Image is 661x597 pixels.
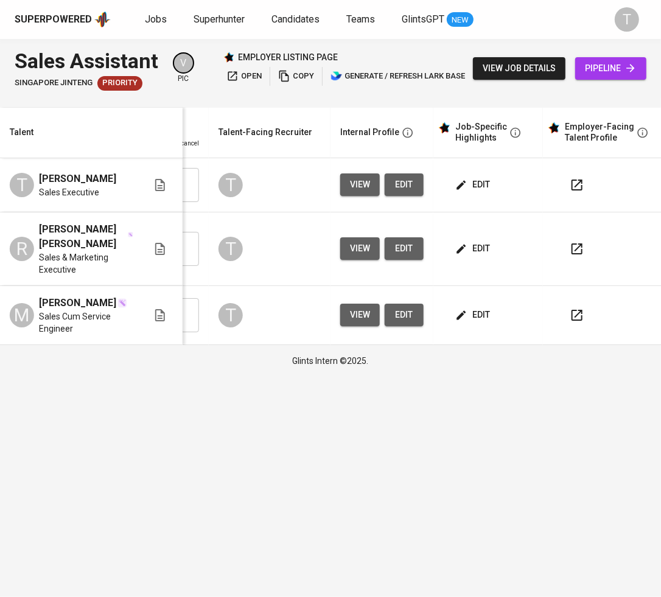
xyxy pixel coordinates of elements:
[565,122,634,143] div: Employer-Facing Talent Profile
[483,61,556,76] span: view job details
[447,14,474,26] span: NEW
[219,173,243,197] div: T
[350,241,370,256] span: view
[402,12,474,27] a: GlintsGPT NEW
[117,298,127,308] img: magic_wand.svg
[39,186,99,198] span: Sales Executive
[394,307,414,323] span: edit
[453,173,495,196] button: edit
[223,52,234,63] img: Glints Star
[39,296,116,310] span: [PERSON_NAME]
[94,10,111,29] img: app logo
[271,13,320,25] span: Candidates
[271,12,322,27] a: Candidates
[575,57,646,80] a: pipeline
[145,13,167,25] span: Jobs
[15,46,158,76] div: Sales Assistant
[39,310,133,335] span: Sales Cum Service Engineer
[350,307,370,323] span: view
[394,241,414,256] span: edit
[219,125,312,140] div: Talent-Facing Recruiter
[219,237,243,261] div: T
[194,13,245,25] span: Superhunter
[394,177,414,192] span: edit
[39,222,127,251] span: [PERSON_NAME] [PERSON_NAME]
[473,57,565,80] button: view job details
[615,7,639,32] div: T
[173,52,194,84] div: pic
[39,172,116,186] span: [PERSON_NAME]
[226,69,262,83] span: open
[453,237,495,260] button: edit
[10,125,33,140] div: Talent
[458,177,490,192] span: edit
[327,67,468,86] button: lark generate / refresh lark base
[340,173,380,196] button: view
[350,177,370,192] span: view
[340,125,399,140] div: Internal Profile
[453,304,495,326] button: edit
[330,70,343,82] img: lark
[402,13,444,25] span: GlintsGPT
[10,303,34,327] div: M
[455,122,507,143] div: Job-Specific Highlights
[128,232,133,237] img: magic_wand.svg
[39,251,133,276] span: Sales & Marketing Executive
[548,122,560,134] img: glints_star.svg
[238,51,338,63] p: employer listing page
[223,67,265,86] button: open
[275,67,317,86] button: copy
[15,13,92,27] div: Superpowered
[458,307,490,323] span: edit
[340,304,380,326] button: view
[585,61,637,76] span: pipeline
[346,12,377,27] a: Teams
[385,237,424,260] button: edit
[15,10,111,29] a: Superpoweredapp logo
[330,69,465,83] span: generate / refresh lark base
[385,304,424,326] button: edit
[15,77,93,89] span: Singapore Jinteng
[194,12,247,27] a: Superhunter
[10,237,34,261] div: R
[438,122,450,134] img: glints_star.svg
[173,52,194,74] div: V
[145,12,169,27] a: Jobs
[278,69,314,83] span: copy
[97,77,142,89] span: Priority
[385,173,424,196] button: edit
[10,173,34,197] div: T
[219,303,243,327] div: T
[458,241,490,256] span: edit
[346,13,375,25] span: Teams
[97,76,142,91] div: New Job received from Demand Team
[340,237,380,260] button: view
